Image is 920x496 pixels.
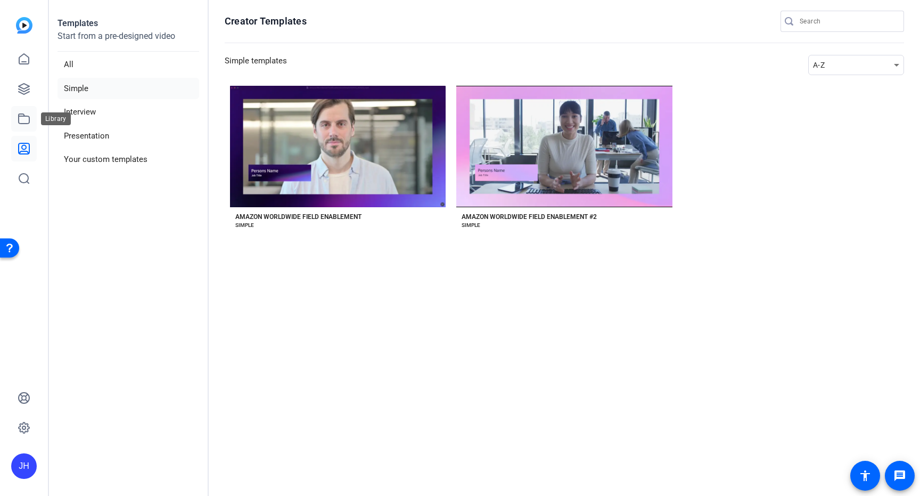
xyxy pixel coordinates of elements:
li: Interview [57,101,199,123]
h3: Simple templates [225,55,287,75]
div: AMAZON WORLDWIDE FIELD ENABLEMENT [235,213,362,221]
div: SIMPLE [462,221,480,230]
input: Search [800,15,896,28]
div: JH [11,453,37,479]
button: Template image [230,86,446,207]
h1: Creator Templates [225,15,307,28]
div: AMAZON WORLDWIDE FIELD ENABLEMENT #2 [462,213,597,221]
mat-icon: message [893,469,906,482]
div: SIMPLE [235,221,254,230]
li: Simple [57,78,199,100]
div: Library [41,112,71,125]
span: A-Z [813,61,825,69]
strong: Templates [57,18,98,28]
li: All [57,54,199,76]
mat-icon: accessibility [859,469,872,482]
img: blue-gradient.svg [16,17,32,34]
li: Your custom templates [57,149,199,170]
p: Start from a pre-designed video [57,30,199,52]
li: Presentation [57,125,199,147]
button: Template image [456,86,672,207]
